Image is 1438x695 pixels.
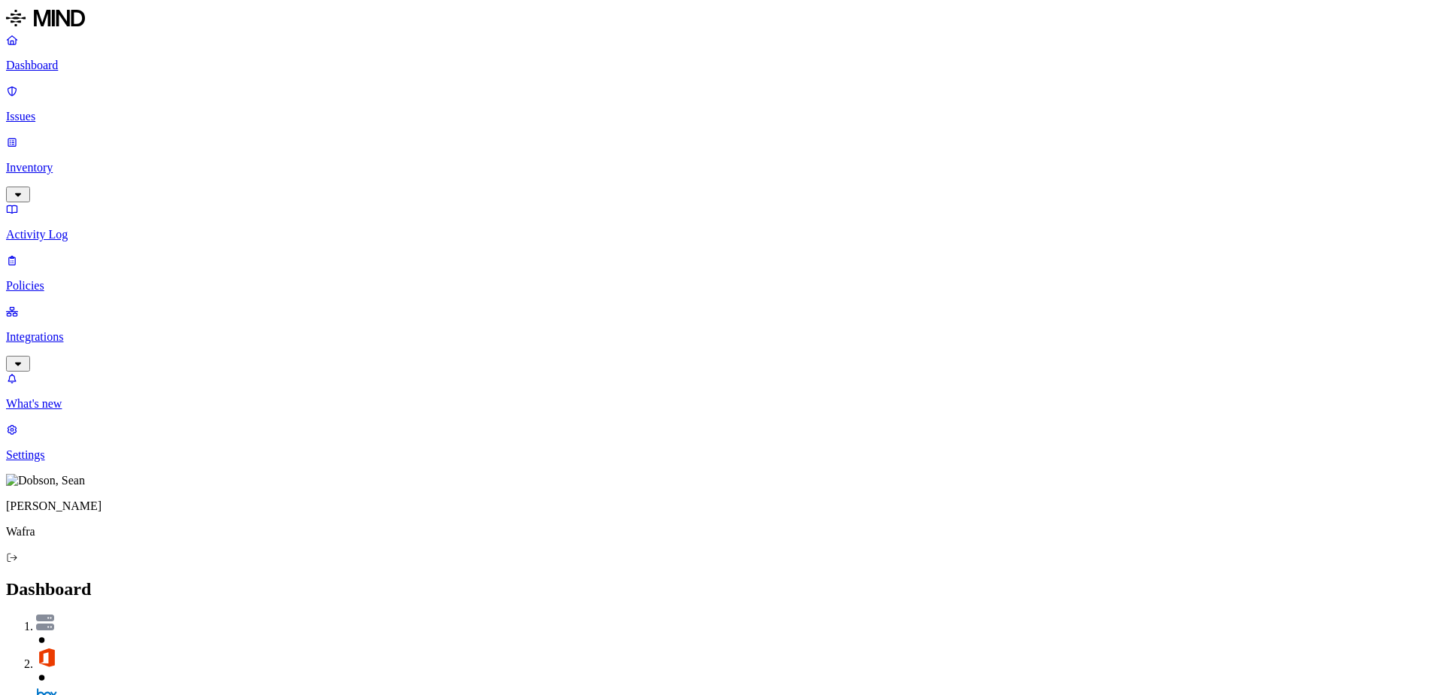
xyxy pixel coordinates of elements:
a: Policies [6,253,1432,293]
a: Integrations [6,305,1432,369]
a: MIND [6,6,1432,33]
img: office-365.svg [36,647,57,668]
p: Integrations [6,330,1432,344]
h2: Dashboard [6,579,1432,599]
a: What's new [6,372,1432,411]
a: Dashboard [6,33,1432,72]
p: Issues [6,110,1432,123]
p: What's new [6,397,1432,411]
p: Settings [6,448,1432,462]
a: Settings [6,423,1432,462]
p: Policies [6,279,1432,293]
p: Dashboard [6,59,1432,72]
img: Dobson, Sean [6,474,85,487]
img: MIND [6,6,85,30]
a: Inventory [6,135,1432,200]
a: Issues [6,84,1432,123]
a: Activity Log [6,202,1432,241]
p: Activity Log [6,228,1432,241]
p: Inventory [6,161,1432,175]
p: Wafra [6,525,1432,539]
img: azure-files.svg [36,615,54,630]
